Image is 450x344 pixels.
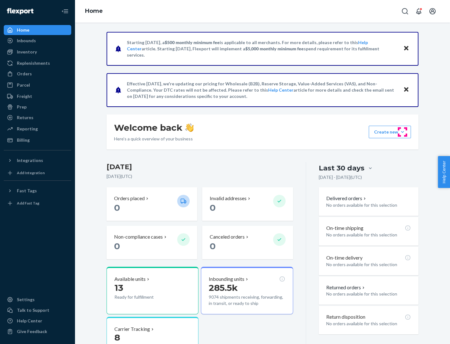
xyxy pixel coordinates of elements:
[114,202,120,213] span: 0
[17,27,29,33] div: Home
[326,284,366,291] button: Returned orders
[402,85,410,94] button: Close
[17,104,27,110] div: Prep
[4,80,71,90] a: Parcel
[4,91,71,101] a: Freight
[17,82,30,88] div: Parcel
[4,113,71,123] a: Returns
[17,328,47,335] div: Give Feedback
[80,2,108,20] ol: breadcrumbs
[17,126,38,132] div: Reporting
[412,5,425,18] button: Open notifications
[127,81,397,99] p: Effective [DATE], we're updating our pricing for Wholesale (B2B), Reserve Storage, Value-Added Se...
[326,321,411,327] p: No orders available for this selection
[165,40,220,45] span: $500 monthly minimum fee
[114,276,146,283] p: Available units
[326,225,363,232] p: On-time shipping
[438,156,450,188] button: Help Center
[17,38,36,44] div: Inbounds
[4,295,71,305] a: Settings
[4,102,71,112] a: Prep
[209,282,238,293] span: 285.5k
[326,291,411,297] p: No orders available for this selection
[4,316,71,326] a: Help Center
[17,188,37,194] div: Fast Tags
[127,39,397,58] p: Starting [DATE], a is applicable to all merchants. For more details, please refer to this article...
[17,93,32,99] div: Freight
[319,163,364,173] div: Last 30 days
[209,294,285,306] p: 9074 shipments receiving, forwarding, in transit, or ready to ship
[114,233,163,240] p: Non-compliance cases
[4,135,71,145] a: Billing
[7,8,33,14] img: Flexport logo
[326,202,411,208] p: No orders available for this selection
[4,58,71,68] a: Replenishments
[17,71,32,77] div: Orders
[4,124,71,134] a: Reporting
[326,232,411,238] p: No orders available for this selection
[107,173,293,180] p: [DATE] ( UTC )
[4,69,71,79] a: Orders
[114,136,194,142] p: Here’s a quick overview of your business
[107,162,293,172] h3: [DATE]
[210,241,216,251] span: 0
[114,294,172,300] p: Ready for fulfillment
[17,318,42,324] div: Help Center
[17,137,30,143] div: Billing
[85,8,103,14] a: Home
[114,332,120,343] span: 8
[210,195,247,202] p: Invalid addresses
[4,168,71,178] a: Add Integration
[114,326,150,333] p: Carrier Tracking
[426,5,439,18] button: Open account menu
[17,114,33,121] div: Returns
[4,305,71,315] a: Talk to Support
[268,87,293,93] a: Help Center
[17,49,37,55] div: Inventory
[399,5,411,18] button: Open Search Box
[4,198,71,208] a: Add Fast Tag
[17,200,39,206] div: Add Fast Tag
[59,5,71,18] button: Close Navigation
[209,276,244,283] p: Inbounding units
[326,195,367,202] button: Delivered orders
[402,44,410,53] button: Close
[4,47,71,57] a: Inventory
[4,326,71,336] button: Give Feedback
[245,46,304,51] span: $5,000 monthly minimum fee
[201,267,293,314] button: Inbounding units285.5k9074 shipments receiving, forwarding, in transit, or ready to ship
[4,155,71,165] button: Integrations
[107,226,197,259] button: Non-compliance cases 0
[326,313,365,321] p: Return disposition
[202,187,293,221] button: Invalid addresses 0
[107,267,198,314] button: Available units13Ready for fulfillment
[107,187,197,221] button: Orders placed 0
[17,170,45,175] div: Add Integration
[17,307,49,313] div: Talk to Support
[114,241,120,251] span: 0
[185,123,194,132] img: hand-wave emoji
[4,36,71,46] a: Inbounds
[202,226,293,259] button: Canceled orders 0
[319,174,362,180] p: [DATE] - [DATE] ( UTC )
[369,126,411,138] button: Create new
[114,195,145,202] p: Orders placed
[326,254,362,261] p: On-time delivery
[114,282,123,293] span: 13
[4,25,71,35] a: Home
[210,202,216,213] span: 0
[17,157,43,164] div: Integrations
[210,233,245,240] p: Canceled orders
[326,261,411,268] p: No orders available for this selection
[17,296,35,303] div: Settings
[17,60,50,66] div: Replenishments
[4,186,71,196] button: Fast Tags
[114,122,194,133] h1: Welcome back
